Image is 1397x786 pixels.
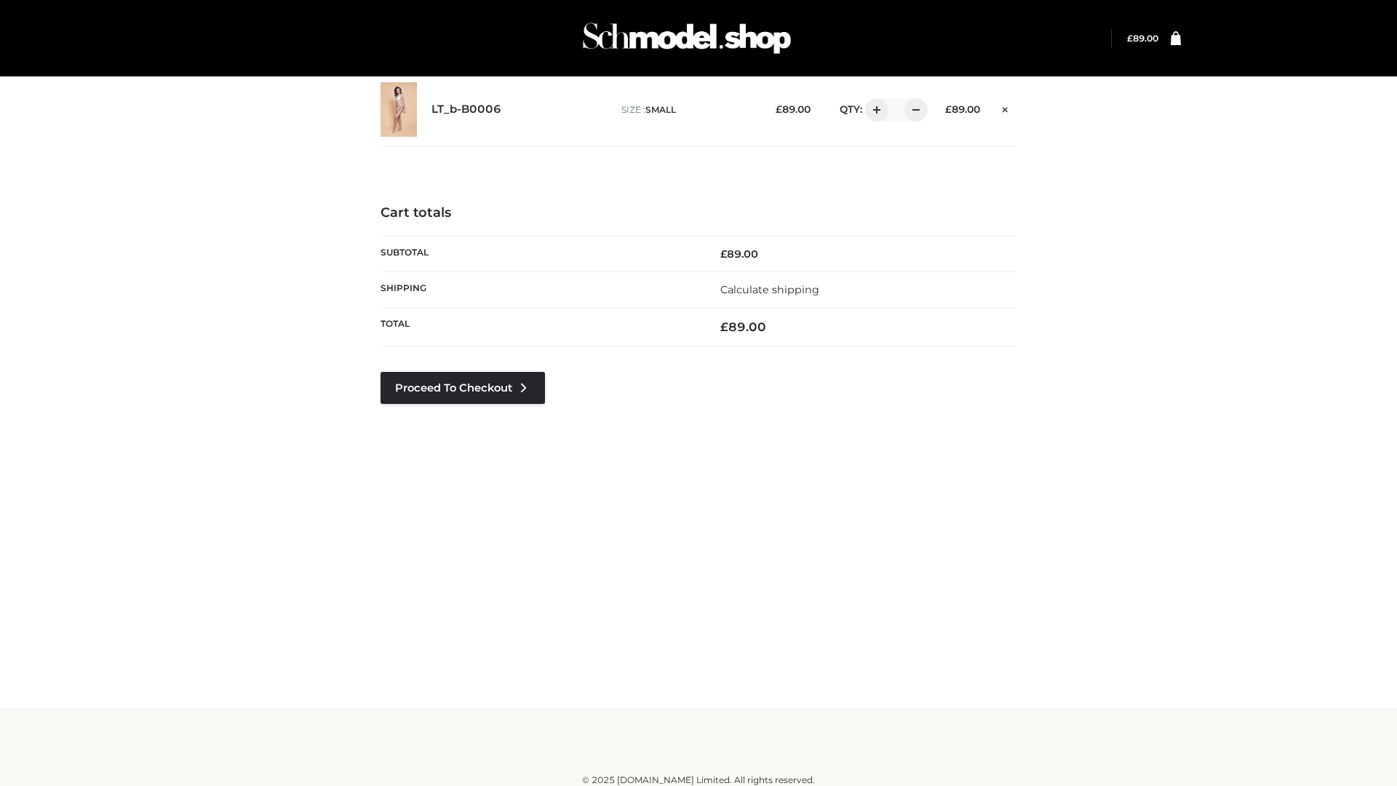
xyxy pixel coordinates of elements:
a: LT_b-B0006 [431,103,501,116]
span: £ [720,319,728,334]
bdi: 89.00 [1127,33,1158,44]
th: Shipping [381,271,698,307]
div: QTY: [825,98,923,122]
span: £ [776,103,782,115]
p: size : [621,103,753,116]
h4: Cart totals [381,205,1016,221]
a: Calculate shipping [720,283,819,296]
a: Proceed to Checkout [381,372,545,404]
bdi: 89.00 [945,103,980,115]
a: Remove this item [995,98,1016,117]
bdi: 89.00 [776,103,811,115]
span: £ [720,247,727,261]
span: £ [945,103,952,115]
a: £89.00 [1127,33,1158,44]
th: Total [381,308,698,346]
img: Schmodel Admin 964 [578,9,796,67]
bdi: 89.00 [720,319,766,334]
span: £ [1127,33,1133,44]
th: Subtotal [381,236,698,271]
bdi: 89.00 [720,247,758,261]
span: SMALL [645,104,676,115]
